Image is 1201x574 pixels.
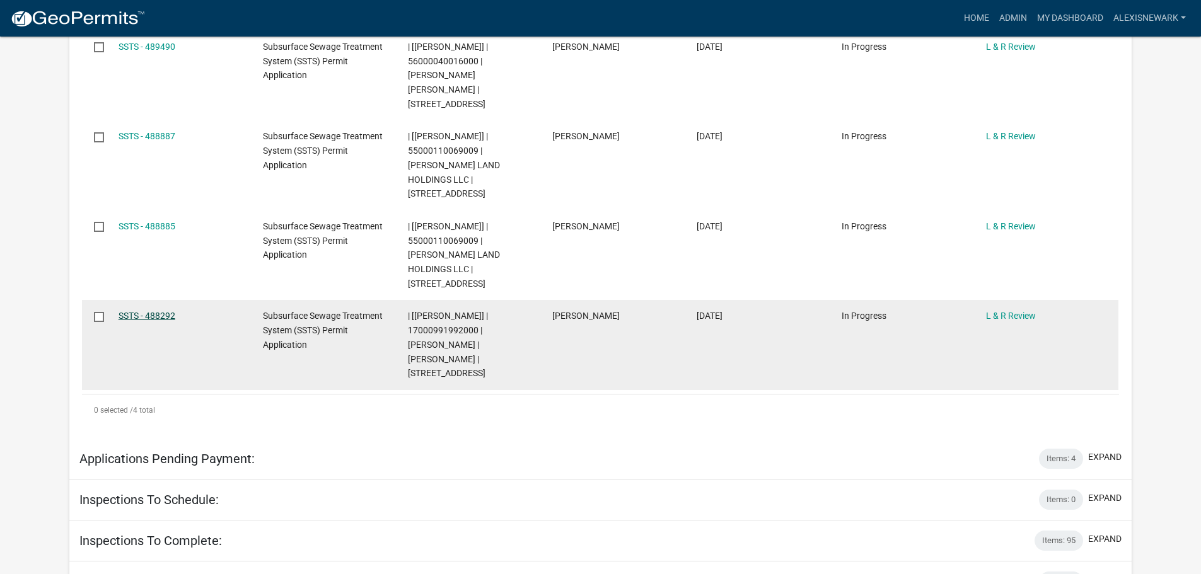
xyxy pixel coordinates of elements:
span: Subsurface Sewage Treatment System (SSTS) Permit Application [263,221,383,260]
a: SSTS - 488292 [119,311,175,321]
span: 10/07/2025 [697,42,722,52]
a: SSTS - 488887 [119,131,175,141]
a: My Dashboard [1032,6,1108,30]
span: In Progress [842,311,886,321]
span: 10/06/2025 [697,131,722,141]
span: Patricia Stock [552,311,620,321]
a: SSTS - 488885 [119,221,175,231]
span: In Progress [842,221,886,231]
span: In Progress [842,131,886,141]
span: 0 selected / [94,406,133,415]
a: Admin [994,6,1032,30]
a: L & R Review [986,42,1036,52]
span: 10/06/2025 [697,221,722,231]
span: Scott M Ellingson [552,221,620,231]
a: L & R Review [986,131,1036,141]
span: Subsurface Sewage Treatment System (SSTS) Permit Application [263,131,383,170]
span: Subsurface Sewage Treatment System (SSTS) Permit Application [263,311,383,350]
a: Home [959,6,994,30]
div: Items: 0 [1039,490,1083,510]
span: | [Alexis Newark] | 55000110069009 | HOFF LAND HOLDINGS LLC | 20098 PELICAN DR S [408,131,500,198]
span: In Progress [842,42,886,52]
h5: Inspections To Schedule: [79,492,219,507]
button: expand [1088,451,1122,464]
span: | [Alexis Newark] | 56000040016000 | RHONDA MARILYN BELL | 39578 CO HWY 41 [408,42,488,109]
a: alexisnewark [1108,6,1191,30]
button: expand [1088,491,1122,505]
h5: Inspections To Complete: [79,533,222,548]
a: L & R Review [986,311,1036,321]
span: | [Alexis Newark] | 55000110069009 | HOFF LAND HOLDINGS LLC | 20098 PELICAN DR S [408,221,500,289]
div: Items: 4 [1039,449,1083,469]
div: Items: 95 [1035,531,1083,551]
a: L & R Review [986,221,1036,231]
span: Scott M Ellingson [552,131,620,141]
span: Subsurface Sewage Treatment System (SSTS) Permit Application [263,42,383,81]
span: | [Alexis Newark] | 17000991992000 | TODD S CARLSON | KRISTIE M CARLSON | 22263 BEAUTY BAY RD S [408,311,488,378]
a: SSTS - 489490 [119,42,175,52]
div: 4 total [82,394,1119,426]
h5: Applications Pending Payment: [79,451,255,466]
button: expand [1088,532,1122,546]
span: Scott M Ellingson [552,42,620,52]
span: 10/06/2025 [697,311,722,321]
